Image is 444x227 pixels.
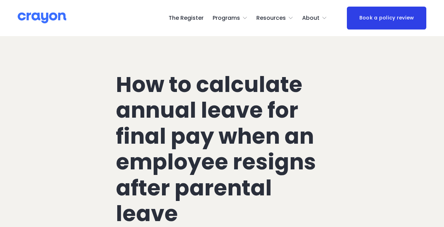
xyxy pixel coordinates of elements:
[116,72,328,227] h1: How to calculate annual leave for final pay when an employee resigns after parental leave
[169,12,204,24] a: The Register
[256,13,286,23] span: Resources
[347,7,426,29] a: Book a policy review
[213,13,240,23] span: Programs
[213,12,248,24] a: folder dropdown
[302,13,319,23] span: About
[302,12,327,24] a: folder dropdown
[256,12,293,24] a: folder dropdown
[18,12,66,24] img: Crayon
